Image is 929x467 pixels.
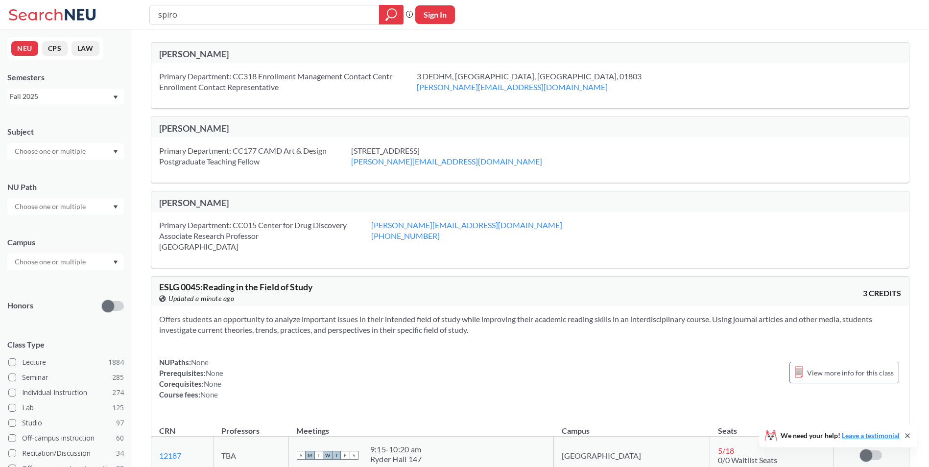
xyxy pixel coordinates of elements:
div: [PERSON_NAME] [159,197,530,208]
a: 12187 [159,451,181,460]
label: Studio [8,417,124,429]
th: Professors [214,416,289,437]
span: S [350,451,358,460]
th: Campus [554,416,710,437]
span: F [341,451,350,460]
span: None [191,358,209,367]
span: 0/0 Waitlist Seats [718,455,777,465]
div: NU Path [7,182,124,192]
input: Choose one or multiple [10,256,92,268]
div: Fall 2025Dropdown arrow [7,89,124,104]
th: Notifications [833,416,909,437]
a: Leave a testimonial [842,431,900,440]
span: 285 [112,372,124,383]
p: Honors [7,300,33,311]
span: Class Type [7,339,124,350]
button: CPS [42,41,68,56]
div: NUPaths: Prerequisites: Corequisites: Course fees: [159,357,223,400]
svg: Dropdown arrow [113,205,118,209]
div: Ryder Hall 147 [370,454,422,464]
label: Seminar [8,371,124,384]
span: None [200,390,218,399]
div: Campus [7,237,124,248]
span: Updated a minute ago [168,293,234,304]
span: None [206,369,223,377]
svg: Dropdown arrow [113,150,118,154]
div: magnifying glass [379,5,404,24]
svg: Dropdown arrow [113,95,118,99]
span: M [306,451,314,460]
span: None [204,379,221,388]
th: Seats [710,416,834,437]
input: Choose one or multiple [10,201,92,212]
input: Choose one or multiple [10,145,92,157]
div: Primary Department: CC015 Center for Drug Discovery Associate Research Professor [GEOGRAPHIC_DATA] [159,220,371,252]
label: Lecture [8,356,124,369]
div: Dropdown arrow [7,254,124,270]
div: [PERSON_NAME] [159,48,530,59]
a: [PERSON_NAME][EMAIL_ADDRESS][DOMAIN_NAME] [417,82,608,92]
label: Lab [8,401,124,414]
label: Individual Instruction [8,386,124,399]
svg: magnifying glass [385,8,397,22]
div: [STREET_ADDRESS] [351,145,567,167]
div: CRN [159,425,175,436]
div: Dropdown arrow [7,143,124,160]
span: 60 [116,433,124,444]
div: Fall 2025 [10,91,112,102]
span: 1884 [108,357,124,368]
a: [PERSON_NAME][EMAIL_ADDRESS][DOMAIN_NAME] [371,220,562,230]
a: [PHONE_NUMBER] [371,231,440,240]
span: 274 [112,387,124,398]
span: S [297,451,306,460]
label: Off-campus instruction [8,432,124,444]
span: W [323,451,332,460]
label: Recitation/Discussion [8,447,124,460]
span: 125 [112,402,124,413]
span: T [332,451,341,460]
a: [PERSON_NAME][EMAIL_ADDRESS][DOMAIN_NAME] [351,157,542,166]
div: Primary Department: CC177 CAMD Art & Design Postgraduate Teaching Fellow [159,145,351,167]
div: Subject [7,126,124,137]
div: 9:15 - 10:20 am [370,444,422,454]
span: 34 [116,448,124,459]
span: 5 / 18 [718,446,734,455]
span: T [314,451,323,460]
section: Offers students an opportunity to analyze important issues in their intended field of study while... [159,314,901,335]
div: Semesters [7,72,124,83]
th: Meetings [288,416,553,437]
span: We need your help! [781,432,900,439]
button: LAW [71,41,99,56]
span: ESLG 0045 : Reading in the Field of Study [159,281,313,292]
div: [PERSON_NAME] [159,123,530,134]
input: Class, professor, course number, "phrase" [157,6,372,23]
button: Sign In [415,5,455,24]
span: 97 [116,418,124,428]
div: Primary Department: CC318 Enrollment Management Contact Centr Enrollment Contact Representative [159,71,417,93]
button: NEU [11,41,38,56]
div: Dropdown arrow [7,198,124,215]
div: 3 DEDHM, [GEOGRAPHIC_DATA], [GEOGRAPHIC_DATA], 01803 [417,71,666,93]
svg: Dropdown arrow [113,260,118,264]
span: View more info for this class [807,367,894,379]
span: 3 CREDITS [863,288,901,299]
